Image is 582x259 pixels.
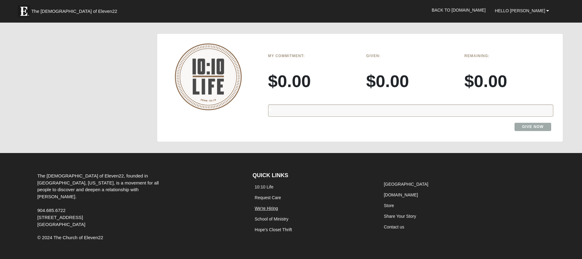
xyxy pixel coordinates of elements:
[366,71,455,91] h3: $0.00
[384,214,416,219] a: Share Your Story
[37,222,85,227] span: [GEOGRAPHIC_DATA]
[464,54,553,58] h6: Remaining:
[495,8,545,13] span: Hello [PERSON_NAME]
[268,54,357,58] h6: My Commitment:
[255,206,278,211] a: We're Hiring
[255,227,292,232] a: Hope's Closet Thrift
[37,235,103,240] span: © 2024 The Church of Eleven22
[384,224,404,229] a: Contact us
[427,2,490,18] a: Back to [DOMAIN_NAME]
[268,71,357,91] h3: $0.00
[255,184,274,189] a: 10:10 Life
[384,203,394,208] a: Store
[384,182,428,187] a: [GEOGRAPHIC_DATA]
[490,3,554,18] a: Hello [PERSON_NAME]
[15,2,137,17] a: The [DEMOGRAPHIC_DATA] of Eleven22
[33,173,176,228] div: The [DEMOGRAPHIC_DATA] of Eleven22, founded in [GEOGRAPHIC_DATA], [US_STATE], is a movement for a...
[253,172,373,179] h4: QUICK LINKS
[18,5,30,17] img: Eleven22 logo
[175,43,242,110] img: 10-10-Life-logo-round-no-scripture.png
[384,192,418,197] a: [DOMAIN_NAME]
[515,123,551,131] a: Give Now
[464,71,553,91] h3: $0.00
[366,54,455,58] h6: Given:
[31,8,117,14] span: The [DEMOGRAPHIC_DATA] of Eleven22
[255,217,288,221] a: School of Ministry
[255,195,281,200] a: Request Care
